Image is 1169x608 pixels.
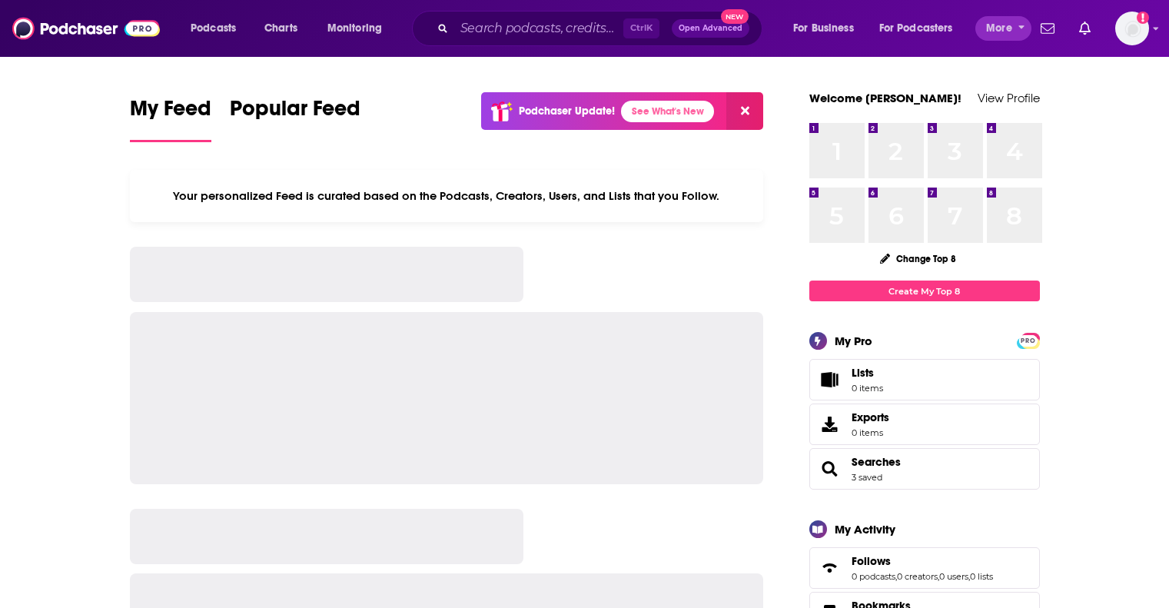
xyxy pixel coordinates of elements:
[130,95,211,131] span: My Feed
[1115,12,1149,45] button: Show profile menu
[852,366,874,380] span: Lists
[809,281,1040,301] a: Create My Top 8
[852,472,882,483] a: 3 saved
[809,547,1040,589] span: Follows
[835,522,895,537] div: My Activity
[938,571,939,582] span: ,
[852,410,889,424] span: Exports
[12,14,160,43] img: Podchaser - Follow, Share and Rate Podcasts
[793,18,854,39] span: For Business
[939,571,968,582] a: 0 users
[623,18,659,38] span: Ctrl K
[427,11,777,46] div: Search podcasts, credits, & more...
[1115,12,1149,45] img: User Profile
[835,334,872,348] div: My Pro
[852,571,895,582] a: 0 podcasts
[809,91,961,105] a: Welcome [PERSON_NAME]!
[871,249,966,268] button: Change Top 8
[621,101,714,122] a: See What's New
[815,369,845,390] span: Lists
[180,16,256,41] button: open menu
[852,455,901,469] a: Searches
[1034,15,1061,42] a: Show notifications dropdown
[809,359,1040,400] a: Lists
[672,19,749,38] button: Open AdvancedNew
[986,18,1012,39] span: More
[1019,334,1038,346] a: PRO
[254,16,307,41] a: Charts
[264,18,297,39] span: Charts
[809,404,1040,445] a: Exports
[191,18,236,39] span: Podcasts
[679,25,742,32] span: Open Advanced
[897,571,938,582] a: 0 creators
[895,571,897,582] span: ,
[130,170,764,222] div: Your personalized Feed is curated based on the Podcasts, Creators, Users, and Lists that you Follow.
[815,458,845,480] a: Searches
[1115,12,1149,45] span: Logged in as nilam.mukherjee
[970,571,993,582] a: 0 lists
[815,557,845,579] a: Follows
[519,105,615,118] p: Podchaser Update!
[879,18,953,39] span: For Podcasters
[809,448,1040,490] span: Searches
[454,16,623,41] input: Search podcasts, credits, & more...
[852,383,883,394] span: 0 items
[978,91,1040,105] a: View Profile
[968,571,970,582] span: ,
[869,16,975,41] button: open menu
[130,95,211,142] a: My Feed
[1073,15,1097,42] a: Show notifications dropdown
[852,554,891,568] span: Follows
[721,9,749,24] span: New
[230,95,360,142] a: Popular Feed
[1137,12,1149,24] svg: Add a profile image
[230,95,360,131] span: Popular Feed
[852,366,883,380] span: Lists
[975,16,1031,41] button: open menu
[815,414,845,435] span: Exports
[327,18,382,39] span: Monitoring
[852,427,889,438] span: 0 items
[852,554,993,568] a: Follows
[1019,335,1038,347] span: PRO
[782,16,873,41] button: open menu
[317,16,402,41] button: open menu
